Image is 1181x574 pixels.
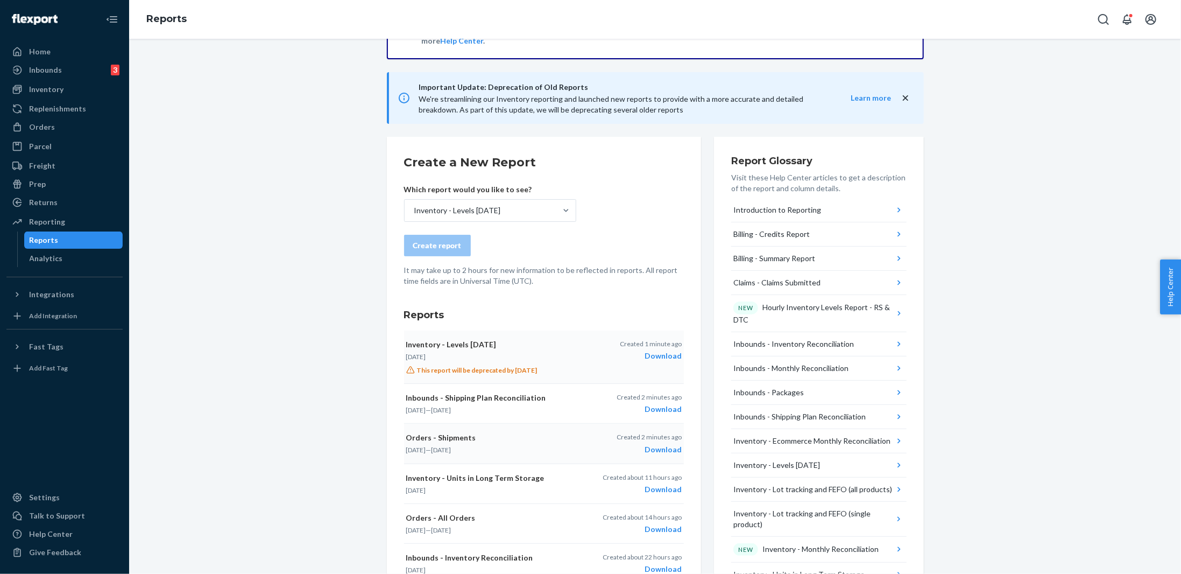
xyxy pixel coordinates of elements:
time: [DATE] [432,526,451,534]
a: Reports [146,13,187,25]
button: Inventory - Levels [DATE] [731,453,907,478]
p: Inbounds - Inventory Reconciliation [406,552,588,563]
p: NEW [738,304,753,312]
a: Home [6,43,123,60]
p: NEW [738,545,753,554]
div: Fast Tags [29,341,63,352]
a: Inbounds3 [6,61,123,79]
img: Flexport logo [12,14,58,25]
button: Open account menu [1140,9,1162,30]
button: Inbounds - Shipping Plan Reconciliation[DATE]—[DATE]Created 2 minutes agoDownload [404,384,684,424]
div: Replenishments [29,103,86,114]
p: Created about 22 hours ago [603,552,682,562]
h3: Report Glossary [731,154,907,168]
div: Download [603,484,682,495]
div: Inventory - Lot tracking and FEFO (single product) [733,508,894,530]
div: Inbounds - Monthly Reconciliation [733,363,848,374]
a: Talk to Support [6,507,123,524]
div: Claims - Claims Submitted [733,277,821,288]
time: [DATE] [406,446,426,454]
p: — [406,526,588,535]
button: Inbounds - Shipping Plan Reconciliation [731,405,907,429]
button: Help Center [1160,260,1181,314]
ol: breadcrumbs [138,4,195,35]
div: Inbounds - Packages [733,387,804,398]
a: Reports [24,232,123,249]
p: — [406,405,588,415]
div: Freight [29,160,55,171]
button: Inventory - Lot tracking and FEFO (single product) [731,502,907,537]
time: [DATE] [406,406,426,414]
button: Inventory - Levels [DATE][DATE]This report will be deprecated by [DATE]Created 1 minute agoDownload [404,331,684,384]
div: Inbounds [29,65,62,75]
a: Add Integration [6,307,123,325]
div: Home [29,46,51,57]
a: Help Center [441,36,484,45]
a: Add Fast Tag [6,360,123,377]
button: Open notifications [1116,9,1138,30]
a: Returns [6,194,123,211]
a: Prep [6,176,123,193]
a: Parcel [6,138,123,155]
button: Billing - Credits Report [731,222,907,247]
p: Which report would you like to see? [404,184,576,195]
div: Reporting [29,216,65,227]
div: Prep [29,179,46,190]
p: — [406,445,588,454]
time: [DATE] [432,446,451,454]
p: Orders - Shipments [406,432,588,443]
div: Reports [30,235,59,246]
div: Introduction to Reporting [733,205,821,215]
button: NEWHourly Inventory Levels Report - RS & DTC [731,295,907,332]
a: Freight [6,157,123,174]
time: [DATE] [432,406,451,414]
p: It may take up to 2 hours for new information to be reflected in reports. All report time fields ... [404,265,684,286]
a: Replenishments [6,100,123,117]
button: Inbounds - Packages [731,381,907,405]
div: Inbounds - Inventory Reconciliation [733,339,854,349]
div: Inventory - Monthly Reconciliation [733,543,879,556]
div: 3 [111,65,119,75]
p: Created 1 minute ago [620,339,682,348]
div: Billing - Credits Report [733,229,810,240]
button: Introduction to Reporting [731,198,907,222]
p: Created about 11 hours ago [603,473,682,482]
button: Close Navigation [101,9,123,30]
div: Returns [29,197,58,208]
button: Inventory - Ecommerce Monthly Reconciliation [731,429,907,453]
a: Orders [6,118,123,136]
h2: Create a New Report [404,154,684,171]
div: Integrations [29,289,74,300]
button: close [900,93,911,104]
div: Inventory [29,84,63,95]
a: Analytics [24,250,123,267]
div: Hourly Inventory Levels Report - RS & DTC [733,302,894,325]
div: Talk to Support [29,510,85,521]
time: [DATE] [406,566,426,574]
div: Orders [29,122,55,132]
button: Create report [404,235,471,256]
time: [DATE] [406,486,426,494]
p: Inbounds - Shipping Plan Reconciliation [406,393,588,403]
button: Give Feedback [6,544,123,561]
div: Add Integration [29,311,77,320]
div: Create report [413,240,462,251]
button: Orders - Shipments[DATE]—[DATE]Created 2 minutes agoDownload [404,424,684,464]
button: Billing - Summary Report [731,247,907,271]
p: Inventory - Levels [DATE] [406,339,588,350]
div: Download [620,351,682,361]
button: Inbounds - Monthly Reconciliation [731,356,907,381]
button: Inbounds - Inventory Reconciliation [731,332,907,356]
div: Give Feedback [29,547,81,558]
h3: Reports [404,308,684,322]
div: Inventory - Levels [DATE] [414,205,501,216]
a: Help Center [6,526,123,543]
div: Settings [29,492,60,503]
time: [DATE] [406,526,426,534]
p: Visit these Help Center articles to get a description of the report and column details. [731,172,907,194]
button: Open Search Box [1093,9,1114,30]
button: Inventory - Lot tracking and FEFO (all products) [731,478,907,502]
div: Add Fast Tag [29,363,68,373]
button: Inventory - Units in Long Term Storage[DATE]Created about 11 hours agoDownload [404,464,684,504]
